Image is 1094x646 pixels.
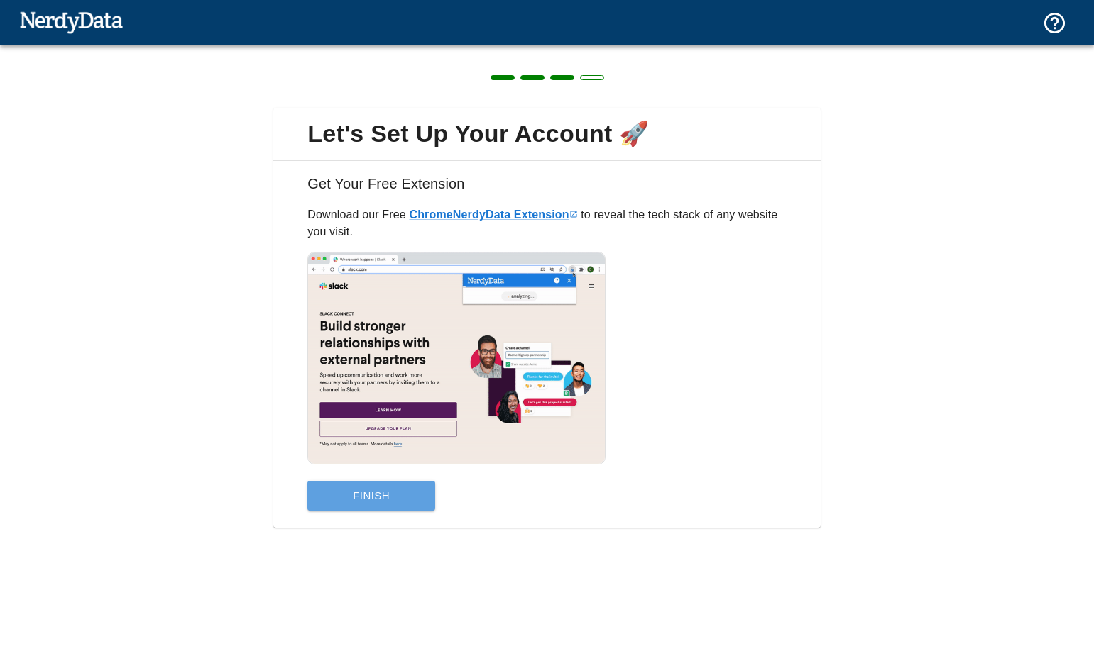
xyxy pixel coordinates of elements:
span: Let's Set Up Your Account 🚀 [285,119,809,149]
h6: Get Your Free Extension [285,172,809,206]
button: Finish [307,481,435,511]
img: NerdyData.com [19,8,124,36]
p: Download our Free to reveal the tech stack of any website you visit. [307,206,787,240]
button: Support and Documentation [1034,2,1076,44]
a: ChromeNerdyData Extension [409,208,577,221]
